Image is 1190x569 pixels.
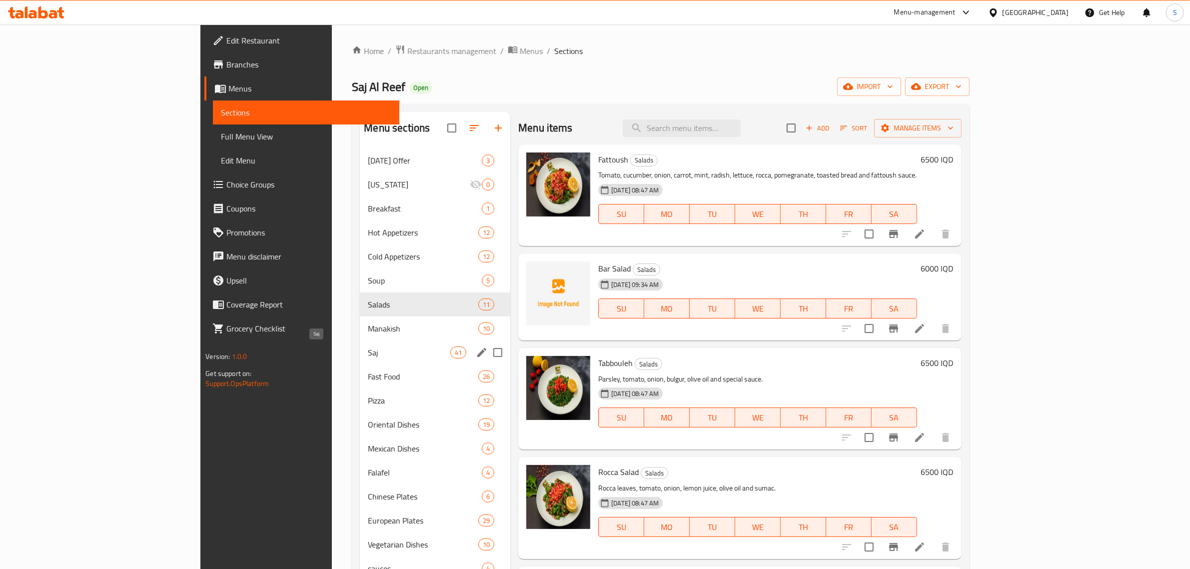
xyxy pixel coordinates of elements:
[830,410,868,425] span: FR
[368,442,482,454] span: Mexican Dishes
[694,410,731,425] span: TU
[598,152,628,167] span: Fattoush
[226,202,391,214] span: Coupons
[368,490,482,502] span: Chinese Plates
[607,280,663,289] span: [DATE] 09:34 AM
[921,152,954,166] h6: 6500 IQD
[526,356,590,420] img: Tabbouleh
[882,535,906,559] button: Branch-specific-item
[352,44,969,57] nav: breadcrumb
[598,407,644,427] button: SU
[859,427,880,448] span: Select to update
[641,467,668,479] span: Salads
[598,482,917,494] p: Rocca leaves, tomato, onion, lemon juice, olive oil and sumac.
[482,154,494,166] div: items
[520,45,543,57] span: Menus
[478,538,494,550] div: items
[479,420,494,429] span: 19
[368,322,478,334] div: Manakish
[368,202,482,214] span: Breakfast
[221,106,391,118] span: Sections
[368,370,478,382] div: Fast Food
[872,407,917,427] button: SA
[694,301,731,316] span: TU
[226,58,391,70] span: Branches
[598,261,631,276] span: Bar Salad
[603,207,640,221] span: SU
[360,172,510,196] div: [US_STATE]0
[690,407,735,427] button: TU
[872,204,917,224] button: SA
[478,226,494,238] div: items
[598,169,917,181] p: Tomato, cucumber, onion, carrot, mint, radish, lettuce, rocca, pomegranate, toasted bread and fat...
[914,541,926,553] a: Edit menu item
[526,152,590,216] img: Fattoush
[914,228,926,240] a: Edit menu item
[648,410,686,425] span: MO
[735,517,781,537] button: WE
[486,116,510,140] button: Add section
[360,268,510,292] div: Soup5
[934,535,958,559] button: delete
[482,180,494,189] span: 0
[213,124,399,148] a: Full Menu View
[598,464,639,479] span: Rocca Salad
[204,28,399,52] a: Edit Restaurant
[859,223,880,244] span: Select to update
[607,185,663,195] span: [DATE] 08:47 AM
[834,120,874,136] span: Sort items
[368,394,478,406] span: Pizza
[876,301,913,316] span: SA
[607,498,663,508] span: [DATE] 08:47 AM
[479,372,494,381] span: 26
[785,520,822,534] span: TH
[368,346,450,358] span: Saj
[360,484,510,508] div: Chinese Plates6
[360,412,510,436] div: Oriental Dishes19
[694,520,731,534] span: TU
[826,298,872,318] button: FR
[526,465,590,529] img: Rocca Salad
[633,263,660,275] div: Salads
[838,120,870,136] button: Sort
[781,407,826,427] button: TH
[781,517,826,537] button: TH
[479,324,494,333] span: 10
[547,45,550,57] li: /
[872,298,917,318] button: SA
[739,410,777,425] span: WE
[934,222,958,246] button: delete
[360,196,510,220] div: Breakfast1
[690,298,735,318] button: TU
[395,44,496,57] a: Restaurants management
[934,316,958,340] button: delete
[368,538,478,550] div: Vegetarian Dishes
[368,154,482,166] div: Ramadan Offer
[478,322,494,334] div: items
[482,492,494,501] span: 6
[781,117,802,138] span: Select section
[633,264,660,275] span: Salads
[526,261,590,325] img: Bar Salad
[781,204,826,224] button: TH
[921,356,954,370] h6: 6500 IQD
[205,350,230,363] span: Version:
[921,465,954,479] h6: 6500 IQD
[368,226,478,238] span: Hot Appetizers
[603,301,640,316] span: SU
[735,407,781,427] button: WE
[204,220,399,244] a: Promotions
[882,222,906,246] button: Branch-specific-item
[598,298,644,318] button: SU
[479,300,494,309] span: 11
[859,318,880,339] span: Select to update
[478,370,494,382] div: items
[690,204,735,224] button: TU
[830,207,868,221] span: FR
[368,250,478,262] div: Cold Appetizers
[1173,7,1177,18] span: S
[482,468,494,477] span: 4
